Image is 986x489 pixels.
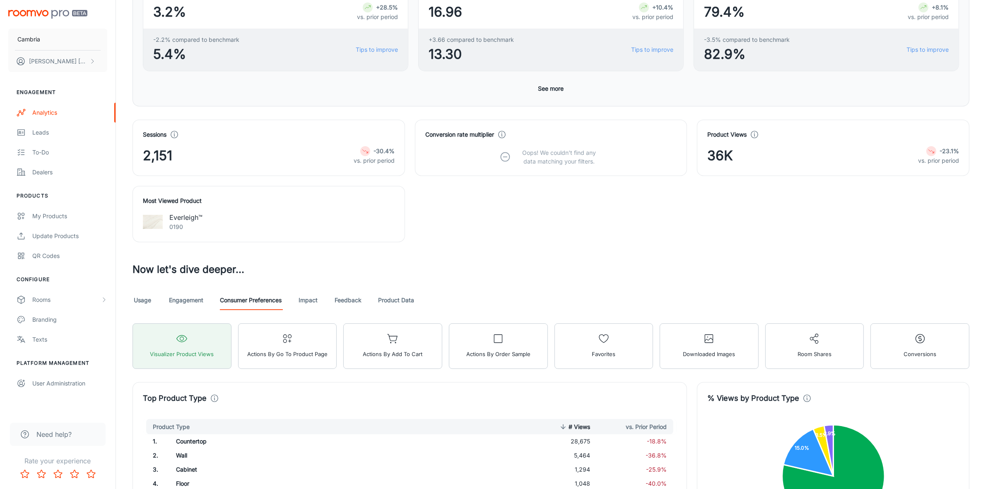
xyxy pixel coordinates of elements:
span: 16.96 [429,2,462,22]
span: 2,151 [143,146,172,166]
span: -25.9% [646,466,667,473]
p: vs. prior period [354,156,395,165]
img: Roomvo PRO Beta [8,10,87,19]
span: Actions by Add to Cart [363,349,423,359]
span: Downloaded Images [683,349,735,359]
strong: -30.4% [374,147,395,154]
span: Need help? [36,429,72,439]
a: Tips to improve [906,45,949,54]
h4: Conversion rate multiplier [425,130,494,139]
a: Product Data [378,290,414,310]
a: Consumer Preferences [220,290,282,310]
div: Leads [32,128,107,137]
span: -2.2% compared to benchmark [153,35,239,44]
span: Visualizer Product Views [150,349,214,359]
span: -40.0% [646,480,667,487]
span: Conversions [904,349,936,359]
a: Tips to improve [356,45,398,54]
p: Cambria [17,35,40,44]
p: 0190 [169,222,203,231]
button: Rate 1 star [17,466,33,482]
div: QR Codes [32,251,107,260]
a: Feedback [335,290,362,310]
button: Visualizer Product Views [133,323,231,369]
span: 5.4% [153,44,239,64]
button: Rate 5 star [83,466,99,482]
div: Update Products [32,231,107,241]
h4: Most Viewed Product [143,196,395,205]
span: 82.9% [704,44,790,64]
span: Actions by Order sample [466,349,530,359]
td: Cabinet [169,463,410,477]
td: 1 . [143,434,169,448]
h4: Sessions [143,130,166,139]
button: Conversions [870,323,969,369]
p: Everleigh™ [169,212,203,222]
a: Impact [298,290,318,310]
div: To-do [32,148,107,157]
h4: Top Product Type [143,393,207,404]
td: 3 . [143,463,169,477]
strong: +8.1% [932,4,949,11]
strong: +28.5% [376,4,398,11]
span: # Views [558,422,590,432]
span: vs. Prior Period [615,422,667,432]
span: +3.66 compared to benchmark [429,35,514,44]
div: Rooms [32,295,101,304]
p: vs. prior period [357,12,398,22]
button: See more [535,81,567,96]
button: Actions by Go To Product Page [238,323,337,369]
h4: % Views by Product Type [707,393,799,404]
a: Usage [133,290,152,310]
span: -18.8% [647,438,667,445]
span: Product Type [153,422,200,432]
a: Engagement [169,290,203,310]
p: vs. prior period [918,156,959,165]
button: Cambria [8,29,107,50]
button: Rate 3 star [50,466,66,482]
button: Downloaded Images [660,323,759,369]
span: Favorites [592,349,615,359]
p: vs. prior period [908,12,949,22]
span: Room Shares [798,349,832,359]
td: Countertop [169,434,410,448]
strong: -23.1% [940,147,959,154]
button: Room Shares [765,323,864,369]
button: Favorites [554,323,653,369]
a: Tips to improve [631,45,673,54]
button: Actions by Add to Cart [343,323,442,369]
span: Actions by Go To Product Page [247,349,328,359]
span: 36K [707,146,733,166]
span: 79.4% [704,2,745,22]
h4: Product Views [707,130,747,139]
p: [PERSON_NAME] [PERSON_NAME] [29,57,87,66]
p: Oops! We couldn’t find any data matching your filters. [516,148,602,166]
img: Everleigh™ [143,212,163,232]
span: -3.5% compared to benchmark [704,35,790,44]
div: User Administration [32,379,107,388]
td: 2 . [143,448,169,463]
span: -36.8% [646,452,667,459]
div: Branding [32,315,107,324]
div: Analytics [32,108,107,117]
button: Actions by Order sample [449,323,548,369]
button: Rate 2 star [33,466,50,482]
td: 1,294 [517,463,597,477]
div: Texts [32,335,107,344]
button: Rate 4 star [66,466,83,482]
div: Dealers [32,168,107,177]
span: 3.2% [153,2,186,22]
td: Wall [169,448,410,463]
span: 13.30 [429,44,514,64]
h3: Now let's dive deeper... [133,262,969,277]
strong: +10.4% [652,4,673,11]
p: vs. prior period [632,12,673,22]
td: 5,464 [517,448,597,463]
button: [PERSON_NAME] [PERSON_NAME] [8,51,107,72]
div: My Products [32,212,107,221]
p: Rate your experience [7,456,109,466]
td: 28,675 [517,434,597,448]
